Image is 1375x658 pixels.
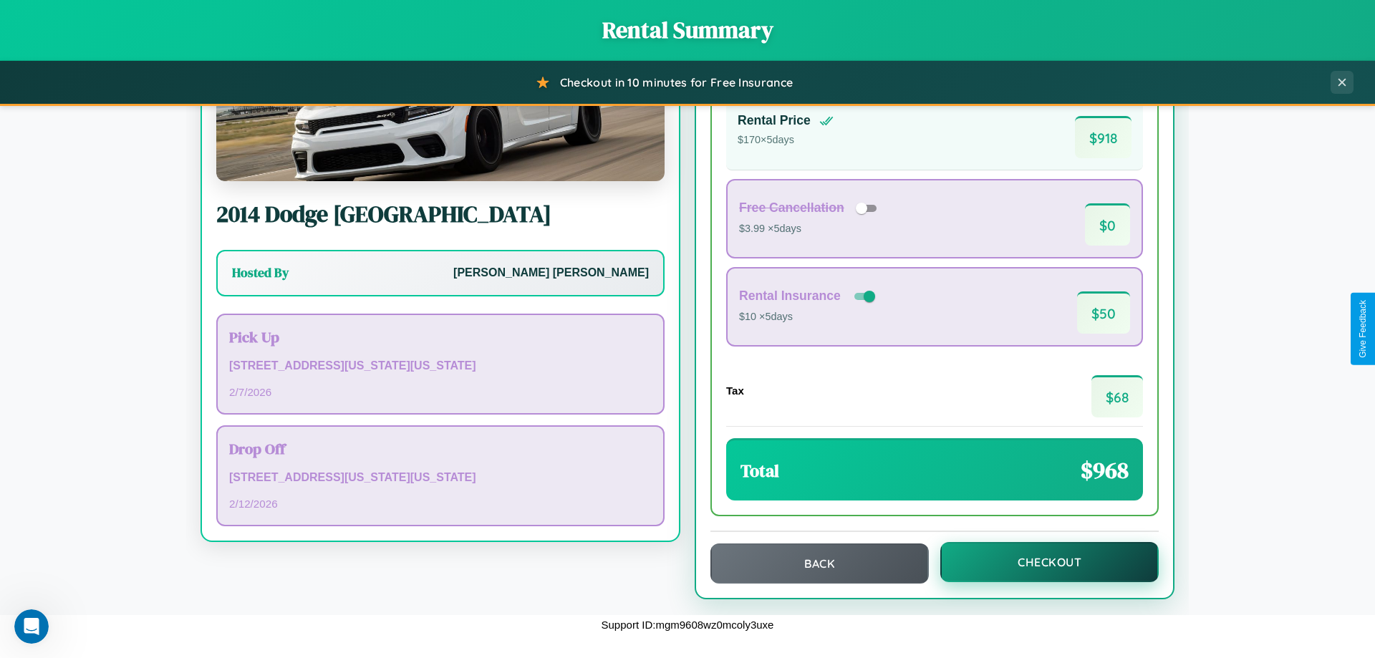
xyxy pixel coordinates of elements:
h3: Pick Up [229,326,652,347]
p: $ 170 × 5 days [738,131,834,150]
p: [PERSON_NAME] [PERSON_NAME] [453,263,649,284]
img: Dodge Monaco [216,38,665,181]
h4: Rental Insurance [739,289,841,304]
span: Checkout in 10 minutes for Free Insurance [560,75,793,89]
h1: Rental Summary [14,14,1361,46]
p: $3.99 × 5 days [739,220,882,238]
h2: 2014 Dodge [GEOGRAPHIC_DATA] [216,198,665,230]
p: 2 / 7 / 2026 [229,382,652,402]
h4: Tax [726,384,744,397]
span: $ 968 [1081,455,1129,486]
button: Back [710,543,929,584]
h3: Total [740,459,779,483]
button: Checkout [940,542,1159,582]
h3: Hosted By [232,264,289,281]
span: $ 918 [1075,116,1132,158]
span: $ 0 [1085,203,1130,246]
h4: Free Cancellation [739,200,844,216]
p: $10 × 5 days [739,308,878,326]
p: [STREET_ADDRESS][US_STATE][US_STATE] [229,468,652,488]
h3: Drop Off [229,438,652,459]
h4: Rental Price [738,113,811,128]
p: [STREET_ADDRESS][US_STATE][US_STATE] [229,356,652,377]
span: $ 68 [1091,375,1143,417]
span: $ 50 [1077,291,1130,334]
p: 2 / 12 / 2026 [229,494,652,513]
div: Give Feedback [1358,300,1368,358]
p: Support ID: mgm9608wz0mcoly3uxe [602,615,774,634]
iframe: Intercom live chat [14,609,49,644]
